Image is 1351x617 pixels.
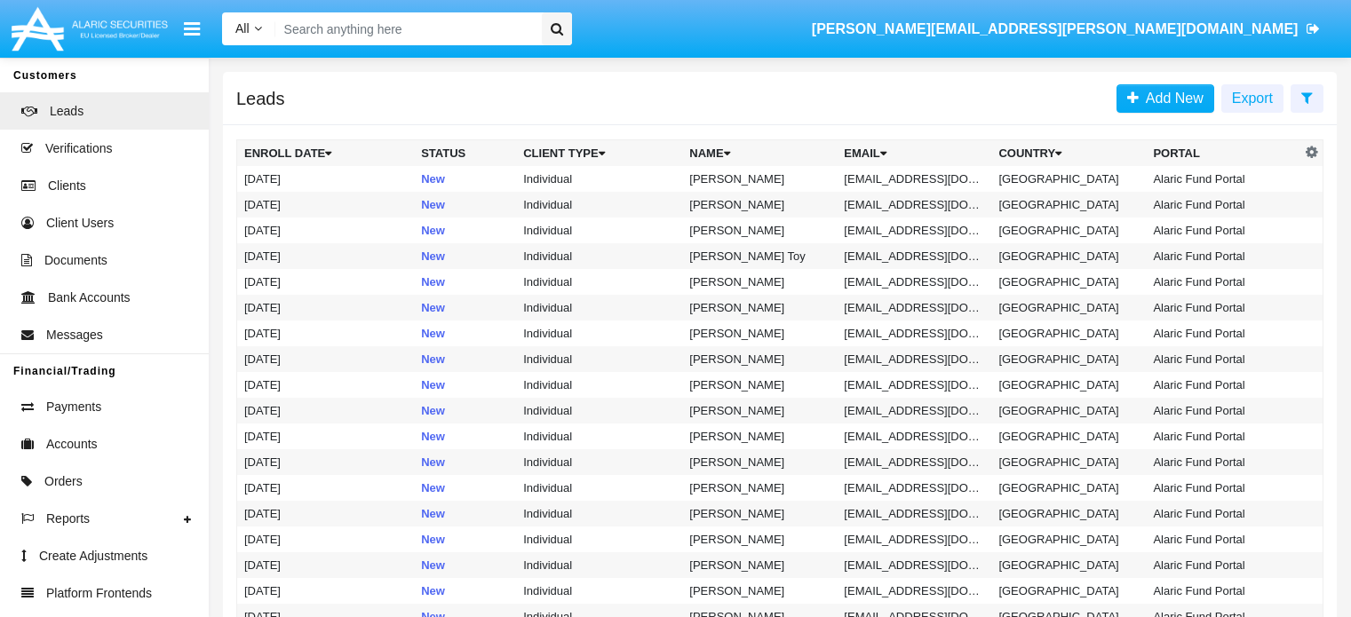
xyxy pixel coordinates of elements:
td: [PERSON_NAME] [682,295,837,320]
td: [DATE] [237,552,415,578]
td: Alaric Fund Portal [1146,526,1300,552]
td: [PERSON_NAME] Toy [682,243,837,269]
td: [GEOGRAPHIC_DATA] [991,578,1146,604]
td: [DATE] [237,295,415,320]
td: Alaric Fund Portal [1146,166,1300,192]
td: [EMAIL_ADDRESS][DOMAIN_NAME] [837,192,991,218]
td: [GEOGRAPHIC_DATA] [991,320,1146,346]
td: Alaric Fund Portal [1146,295,1300,320]
td: Alaric Fund Portal [1146,346,1300,372]
td: [DATE] [237,501,415,526]
td: [PERSON_NAME] [682,398,837,423]
th: Name [682,140,837,167]
td: New [414,526,516,552]
input: Search [275,12,536,45]
td: [PERSON_NAME] [682,449,837,475]
td: Alaric Fund Portal [1146,320,1300,346]
td: [PERSON_NAME] [682,372,837,398]
td: Individual [516,346,682,372]
th: Client Type [516,140,682,167]
td: [PERSON_NAME] [682,346,837,372]
span: Bank Accounts [48,289,131,307]
td: Individual [516,218,682,243]
td: Alaric Fund Portal [1146,501,1300,526]
td: Individual [516,552,682,578]
td: New [414,295,516,320]
td: Alaric Fund Portal [1146,372,1300,398]
td: [DATE] [237,526,415,552]
td: [PERSON_NAME] [682,269,837,295]
td: [EMAIL_ADDRESS][DOMAIN_NAME] [837,475,991,501]
td: [PERSON_NAME] [682,526,837,552]
h5: Leads [236,91,285,106]
td: [EMAIL_ADDRESS][DOMAIN_NAME] [837,423,991,449]
td: [DATE] [237,398,415,423]
span: Create Adjustments [39,547,147,566]
span: Payments [46,398,101,416]
td: [GEOGRAPHIC_DATA] [991,218,1146,243]
td: [PERSON_NAME] [682,552,837,578]
span: Client Users [46,214,114,233]
td: Alaric Fund Portal [1146,423,1300,449]
td: New [414,372,516,398]
td: Individual [516,475,682,501]
td: [EMAIL_ADDRESS][DOMAIN_NAME] [837,269,991,295]
td: [EMAIL_ADDRESS][DOMAIN_NAME] [837,372,991,398]
td: Alaric Fund Portal [1146,192,1300,218]
td: [EMAIL_ADDRESS][DOMAIN_NAME] [837,346,991,372]
span: Accounts [46,435,98,454]
th: Country [991,140,1146,167]
td: [PERSON_NAME] [682,320,837,346]
td: [GEOGRAPHIC_DATA] [991,346,1146,372]
td: [PERSON_NAME] [682,218,837,243]
span: Add New [1139,91,1204,106]
td: [DATE] [237,578,415,604]
td: Individual [516,526,682,552]
span: Clients [48,177,86,195]
td: Individual [516,449,682,475]
td: [DATE] [237,192,415,218]
td: [GEOGRAPHIC_DATA] [991,166,1146,192]
td: New [414,346,516,372]
th: Email [837,140,991,167]
td: [PERSON_NAME] [682,578,837,604]
td: [DATE] [237,218,415,243]
td: Alaric Fund Portal [1146,269,1300,295]
td: Alaric Fund Portal [1146,398,1300,423]
td: New [414,320,516,346]
span: Orders [44,472,83,491]
button: Export [1221,84,1283,113]
td: [DATE] [237,166,415,192]
td: [EMAIL_ADDRESS][DOMAIN_NAME] [837,552,991,578]
td: New [414,218,516,243]
td: [EMAIL_ADDRESS][DOMAIN_NAME] [837,218,991,243]
td: [EMAIL_ADDRESS][DOMAIN_NAME] [837,578,991,604]
td: [GEOGRAPHIC_DATA] [991,192,1146,218]
td: New [414,166,516,192]
td: [DATE] [237,372,415,398]
td: Individual [516,166,682,192]
td: [GEOGRAPHIC_DATA] [991,475,1146,501]
td: [EMAIL_ADDRESS][DOMAIN_NAME] [837,398,991,423]
td: New [414,243,516,269]
span: All [235,21,250,36]
td: [EMAIL_ADDRESS][DOMAIN_NAME] [837,526,991,552]
td: Individual [516,295,682,320]
td: Alaric Fund Portal [1146,218,1300,243]
td: [DATE] [237,449,415,475]
td: [PERSON_NAME] [682,501,837,526]
td: [GEOGRAPHIC_DATA] [991,269,1146,295]
td: [EMAIL_ADDRESS][DOMAIN_NAME] [837,166,991,192]
th: Enroll Date [237,140,415,167]
td: New [414,552,516,578]
td: [DATE] [237,475,415,501]
td: New [414,449,516,475]
td: [DATE] [237,269,415,295]
td: Alaric Fund Portal [1146,243,1300,269]
td: [DATE] [237,243,415,269]
td: [EMAIL_ADDRESS][DOMAIN_NAME] [837,449,991,475]
td: [EMAIL_ADDRESS][DOMAIN_NAME] [837,501,991,526]
td: New [414,192,516,218]
td: [DATE] [237,346,415,372]
td: New [414,269,516,295]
